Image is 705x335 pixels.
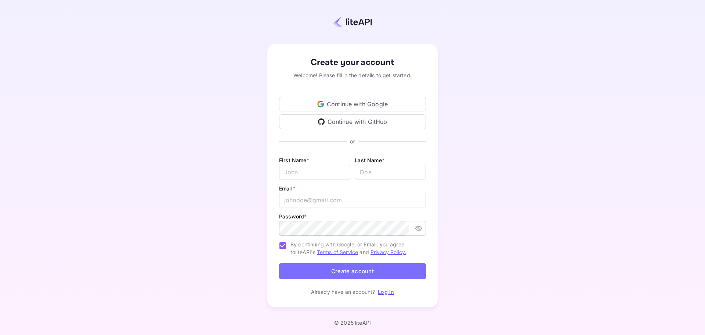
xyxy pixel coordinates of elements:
[333,17,372,27] img: liteapi
[279,185,295,192] label: Email
[378,289,394,295] a: Log in
[279,71,426,79] div: Welcome! Please fill in the details to get started.
[370,249,406,255] a: Privacy Policy.
[279,213,307,220] label: Password
[279,97,426,111] div: Continue with Google
[334,320,371,326] p: © 2025 liteAPI
[279,56,426,69] div: Create your account
[279,114,426,129] div: Continue with GitHub
[355,157,384,163] label: Last Name
[290,240,420,256] span: By continuing with Google, or Email, you agree to liteAPI's and
[279,157,309,163] label: First Name
[279,165,350,179] input: John
[412,222,425,235] button: toggle password visibility
[279,263,426,279] button: Create account
[279,193,426,207] input: johndoe@gmail.com
[317,249,358,255] a: Terms of Service
[355,165,426,179] input: Doe
[311,288,375,296] p: Already have an account?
